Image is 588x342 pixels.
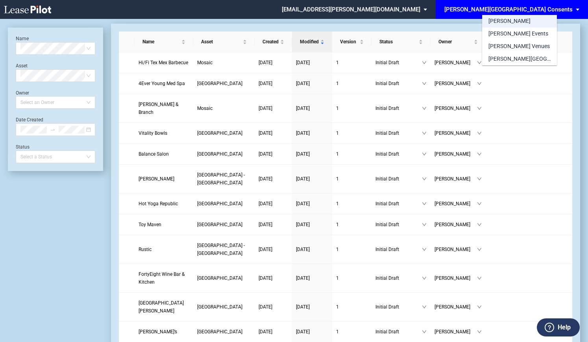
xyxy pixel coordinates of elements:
[488,43,550,50] div: [PERSON_NAME] Venues
[488,17,531,25] div: [PERSON_NAME]
[488,55,551,63] div: [PERSON_NAME][GEOGRAPHIC_DATA] Consents
[488,30,548,38] div: [PERSON_NAME] Events
[558,322,571,333] label: Help
[537,318,580,336] button: Help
